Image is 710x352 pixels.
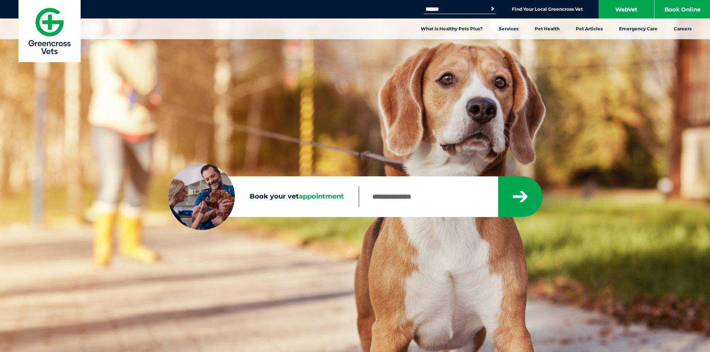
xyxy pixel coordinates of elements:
[666,18,700,39] a: Careers
[489,5,496,13] button: Search
[512,6,583,12] a: Find Your Local Greencross Vet
[611,18,666,39] a: Emergency Care
[299,192,344,200] span: appointment
[527,18,568,39] a: Pet Health
[168,191,359,202] label: Book your vet
[413,18,491,39] a: What is Healthy Pets Plus?
[491,18,527,39] a: Services
[568,18,611,39] a: Pet Articles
